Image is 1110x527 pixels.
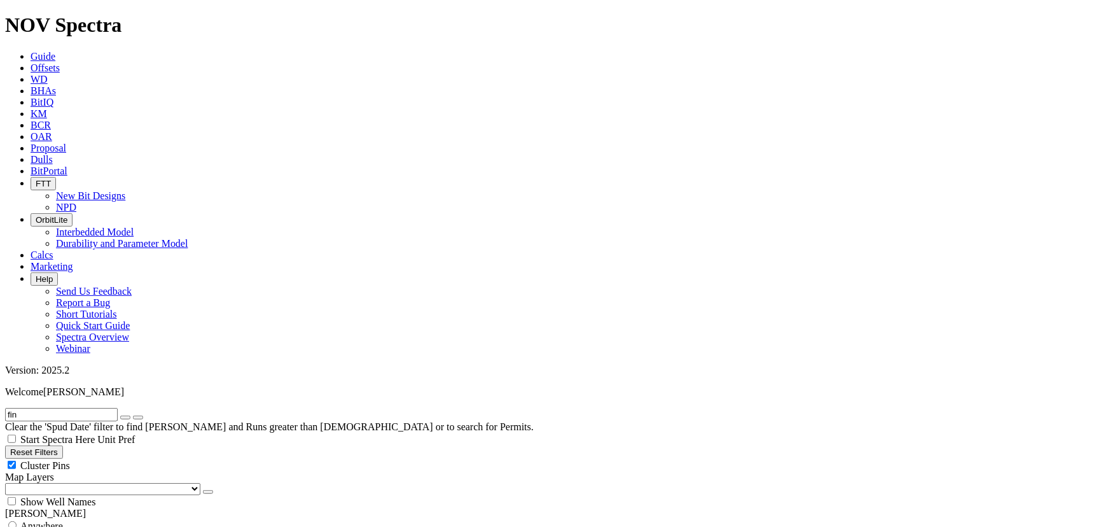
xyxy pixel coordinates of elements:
input: Search [5,408,118,421]
a: Send Us Feedback [56,286,132,297]
button: Help [31,272,58,286]
span: Start Spectra Here [20,434,95,445]
span: Clear the 'Spud Date' filter to find [PERSON_NAME] and Runs greater than [DEMOGRAPHIC_DATA] or to... [5,421,534,432]
span: FTT [36,179,51,188]
a: BHAs [31,85,56,96]
a: Dulls [31,154,53,165]
a: Spectra Overview [56,332,129,342]
span: Show Well Names [20,496,95,507]
span: Cluster Pins [20,460,70,471]
a: New Bit Designs [56,190,125,201]
a: BCR [31,120,51,130]
span: OrbitLite [36,215,67,225]
button: FTT [31,177,56,190]
input: Start Spectra Here [8,435,16,443]
span: Map Layers [5,472,54,482]
a: OAR [31,131,52,142]
a: BitPortal [31,165,67,176]
span: [PERSON_NAME] [43,386,124,397]
a: NPD [56,202,76,213]
a: Offsets [31,62,60,73]
a: Durability and Parameter Model [56,238,188,249]
button: OrbitLite [31,213,73,227]
a: KM [31,108,47,119]
a: Proposal [31,143,66,153]
a: Interbedded Model [56,227,134,237]
a: Marketing [31,261,73,272]
a: Calcs [31,249,53,260]
a: Short Tutorials [56,309,117,320]
div: [PERSON_NAME] [5,508,1105,519]
h1: NOV Spectra [5,13,1105,37]
div: Version: 2025.2 [5,365,1105,376]
span: Unit Pref [97,434,135,445]
span: Help [36,274,53,284]
button: Reset Filters [5,446,63,459]
a: Webinar [56,343,90,354]
p: Welcome [5,386,1105,398]
a: Quick Start Guide [56,320,130,331]
a: Report a Bug [56,297,110,308]
a: Guide [31,51,55,62]
a: WD [31,74,48,85]
a: BitIQ [31,97,53,108]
